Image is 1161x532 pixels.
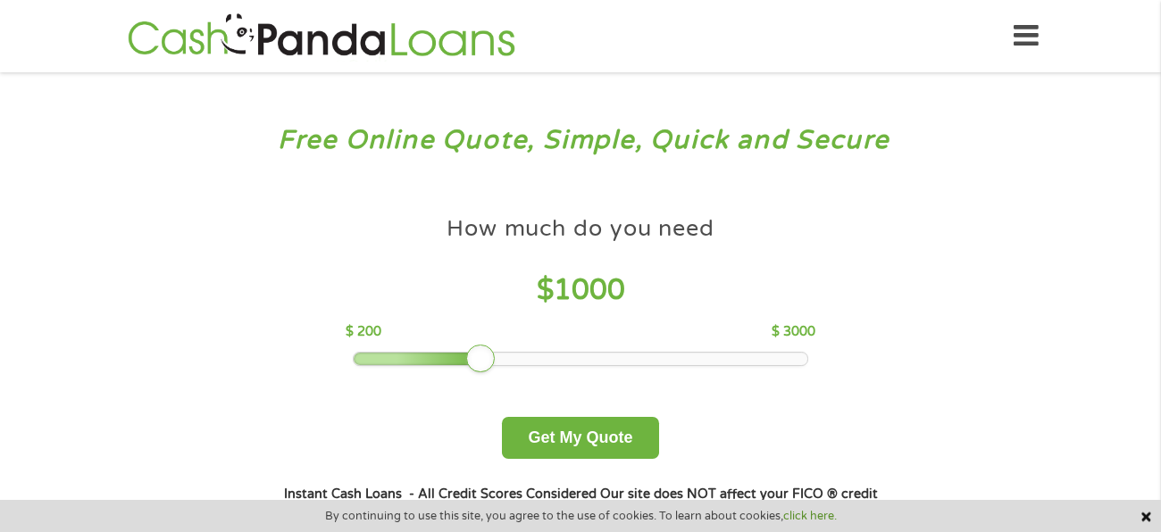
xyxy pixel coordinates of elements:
h4: How much do you need [447,214,714,244]
span: By continuing to use this site, you agree to the use of cookies. To learn about cookies, [325,510,837,522]
strong: Our site does NOT affect your FICO ® credit score* [371,486,878,523]
img: GetLoanNow Logo [122,11,521,62]
p: $ 3000 [772,322,815,342]
a: click here. [783,509,837,523]
strong: Instant Cash Loans - All Credit Scores Considered [284,486,597,502]
p: $ 200 [346,322,381,342]
h4: $ [346,272,814,309]
span: 1000 [554,273,625,307]
h3: Free Online Quote, Simple, Quick and Secure [52,124,1110,157]
button: Get My Quote [502,417,658,459]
